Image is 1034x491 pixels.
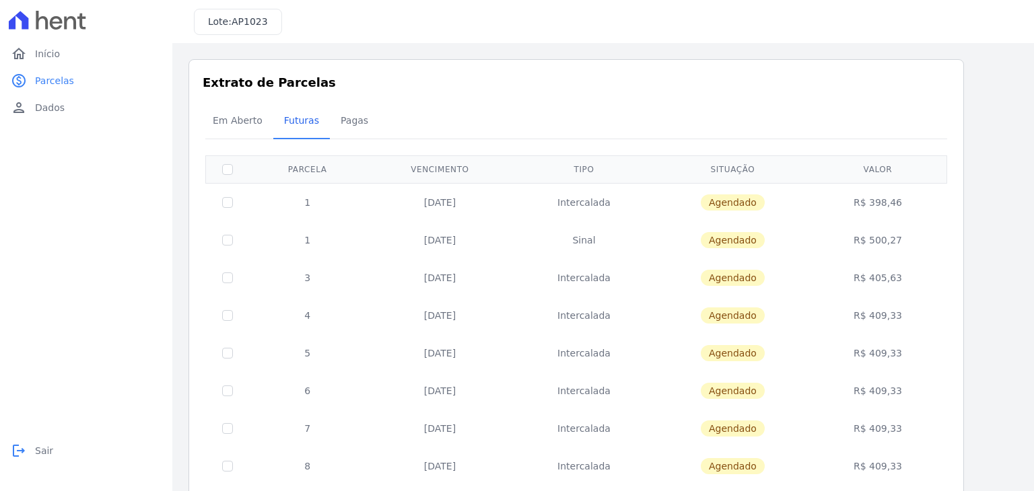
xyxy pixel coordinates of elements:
[514,447,654,485] td: Intercalada
[249,183,366,221] td: 1
[203,73,950,91] h3: Extrato de Parcelas
[812,410,944,447] td: R$ 409,33
[249,259,366,297] td: 3
[276,107,327,134] span: Futuras
[5,437,167,464] a: logoutSair
[35,444,53,457] span: Sair
[366,447,514,485] td: [DATE]
[701,194,765,211] span: Agendado
[232,16,268,27] span: AP1023
[330,104,379,139] a: Pagas
[202,104,273,139] a: Em Aberto
[333,107,376,134] span: Pagas
[514,155,654,183] th: Tipo
[514,372,654,410] td: Intercalada
[701,458,765,474] span: Agendado
[366,221,514,259] td: [DATE]
[366,297,514,334] td: [DATE]
[5,94,167,121] a: personDados
[514,221,654,259] td: Sinal
[812,297,944,334] td: R$ 409,33
[11,100,27,116] i: person
[701,420,765,437] span: Agendado
[654,155,811,183] th: Situação
[701,383,765,399] span: Agendado
[249,334,366,372] td: 5
[249,221,366,259] td: 1
[701,307,765,324] span: Agendado
[514,297,654,334] td: Intercalada
[514,410,654,447] td: Intercalada
[812,221,944,259] td: R$ 500,27
[249,372,366,410] td: 6
[701,270,765,286] span: Agendado
[812,372,944,410] td: R$ 409,33
[35,47,60,61] span: Início
[35,74,74,87] span: Parcelas
[514,334,654,372] td: Intercalada
[273,104,330,139] a: Futuras
[11,73,27,89] i: paid
[812,155,944,183] th: Valor
[11,46,27,62] i: home
[366,372,514,410] td: [DATE]
[35,101,65,114] span: Dados
[514,259,654,297] td: Intercalada
[249,410,366,447] td: 7
[366,155,514,183] th: Vencimento
[514,183,654,221] td: Intercalada
[205,107,271,134] span: Em Aberto
[5,67,167,94] a: paidParcelas
[812,334,944,372] td: R$ 409,33
[812,447,944,485] td: R$ 409,33
[701,232,765,248] span: Agendado
[249,155,366,183] th: Parcela
[11,443,27,459] i: logout
[208,15,268,29] h3: Lote:
[366,410,514,447] td: [DATE]
[812,183,944,221] td: R$ 398,46
[366,259,514,297] td: [DATE]
[366,183,514,221] td: [DATE]
[366,334,514,372] td: [DATE]
[5,40,167,67] a: homeInício
[812,259,944,297] td: R$ 405,63
[249,447,366,485] td: 8
[701,345,765,361] span: Agendado
[249,297,366,334] td: 4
